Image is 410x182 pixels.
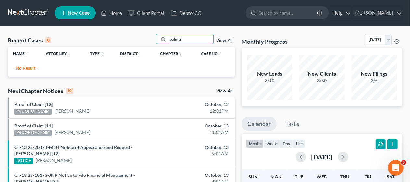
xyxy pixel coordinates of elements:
button: list [293,139,305,148]
a: Help [329,7,351,19]
i: unfold_more [178,52,182,56]
div: 0 [45,37,51,43]
a: Tasks [280,117,305,131]
a: [PERSON_NAME] [352,7,402,19]
h2: [DATE] [311,153,333,160]
div: 9:01AM [162,151,229,157]
div: New Clients [299,70,345,78]
a: [PERSON_NAME] [36,157,72,164]
a: [PERSON_NAME] [54,108,90,114]
div: 11:01AM [162,129,229,136]
a: Ch-13 25-20474-MEH Notice of Appearance and Request - [PERSON_NAME] [12] [14,144,133,156]
div: 3/10 [247,78,292,84]
span: Wed [317,174,327,179]
h3: Monthly Progress [242,38,288,45]
div: 3/5 [352,78,397,84]
a: Proof of Claim [12] [14,102,53,107]
span: Mon [270,174,282,179]
button: day [280,139,293,148]
i: unfold_more [67,52,70,56]
input: Search by name... [259,7,318,19]
input: Search by name... [168,34,213,44]
p: - No Result - [13,65,230,71]
span: Fri [364,174,371,179]
i: unfold_more [100,52,104,56]
a: Proof of Claim [11] [14,123,53,128]
div: October, 13 [162,172,229,178]
div: NOTICE [14,158,33,164]
i: unfold_more [138,52,142,56]
a: Districtunfold_more [120,51,142,56]
a: Attorneyunfold_more [46,51,70,56]
a: Nameunfold_more [13,51,29,56]
a: Typeunfold_more [90,51,104,56]
div: 12:01PM [162,108,229,114]
div: PROOF OF CLAIM [14,130,52,136]
a: Case Nounfold_more [201,51,222,56]
a: Calendar [242,117,277,131]
span: Thu [340,174,350,179]
span: New Case [68,11,90,16]
span: Sun [248,174,258,179]
div: October, 13 [162,101,229,108]
div: October, 13 [162,144,229,151]
div: New Leads [247,70,292,78]
button: month [246,139,264,148]
a: Home [98,7,125,19]
span: Tue [295,174,303,179]
button: week [264,139,280,148]
a: [PERSON_NAME] [54,129,90,136]
div: Recent Cases [8,36,51,44]
i: unfold_more [25,52,29,56]
div: 10 [66,88,73,94]
a: Client Portal [125,7,168,19]
a: View All [216,38,232,43]
div: New Filings [352,70,397,78]
span: 3 [401,160,406,165]
div: October, 13 [162,123,229,129]
iframe: Intercom live chat [388,160,404,176]
div: NextChapter Notices [8,87,73,95]
a: DebtorCC [168,7,204,19]
div: 3/50 [299,78,345,84]
a: View All [216,89,232,93]
i: unfold_more [218,52,222,56]
span: Sat [387,174,395,179]
div: PROOF OF CLAIM [14,109,52,115]
a: Chapterunfold_more [160,51,182,56]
